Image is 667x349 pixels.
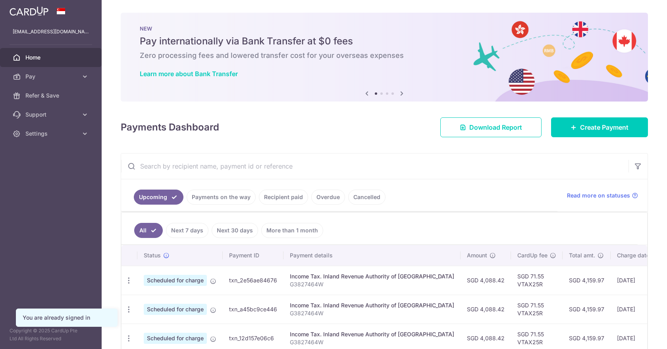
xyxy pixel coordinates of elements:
[223,266,283,295] td: txn_2e56ae84676
[144,275,207,286] span: Scheduled for charge
[140,70,238,78] a: Learn more about Bank Transfer
[461,295,511,324] td: SGD 4,088.42
[140,51,629,60] h6: Zero processing fees and lowered transfer cost for your overseas expenses
[348,190,386,205] a: Cancelled
[567,192,638,199] a: Read more on statuses
[25,54,78,61] span: Home
[212,223,258,238] a: Next 30 days
[187,190,256,205] a: Payments on the way
[511,295,563,324] td: SGD 71.55 VTAX25R
[121,120,219,134] h4: Payments Dashboard
[13,28,89,36] p: [EMAIL_ADDRESS][DOMAIN_NAME]
[580,123,628,132] span: Create Payment
[166,223,208,238] a: Next 7 days
[611,295,665,324] td: [DATE]
[144,333,207,344] span: Scheduled for charge
[134,223,163,238] a: All
[25,92,78,100] span: Refer & Save
[134,190,183,205] a: Upcoming
[563,266,611,295] td: SGD 4,159.97
[259,190,308,205] a: Recipient paid
[511,266,563,295] td: SGD 71.55 VTAX25R
[25,111,78,119] span: Support
[311,190,345,205] a: Overdue
[25,130,78,138] span: Settings
[261,223,323,238] a: More than 1 month
[617,251,650,259] span: Charge date
[10,6,48,16] img: CardUp
[25,73,78,81] span: Pay
[223,245,283,266] th: Payment ID
[611,266,665,295] td: [DATE]
[144,251,161,259] span: Status
[563,295,611,324] td: SGD 4,159.97
[469,123,522,132] span: Download Report
[569,251,595,259] span: Total amt.
[290,301,454,309] div: Income Tax. Inland Revenue Authority of [GEOGRAPHIC_DATA]
[290,309,454,317] p: G3827464W
[283,245,461,266] th: Payment details
[223,295,283,324] td: txn_a45bc9ce446
[121,13,648,102] img: Bank transfer banner
[140,25,629,32] p: NEW
[290,330,454,338] div: Income Tax. Inland Revenue Authority of [GEOGRAPHIC_DATA]
[440,117,542,137] a: Download Report
[567,192,630,199] span: Read more on statuses
[551,117,648,137] a: Create Payment
[121,153,628,179] input: Search by recipient name, payment id or reference
[140,35,629,48] h5: Pay internationally via Bank Transfer at $0 fees
[467,251,487,259] span: Amount
[290,272,454,280] div: Income Tax. Inland Revenue Authority of [GEOGRAPHIC_DATA]
[517,251,547,259] span: CardUp fee
[23,314,111,322] div: You are already signed in
[290,280,454,288] p: G3827464W
[461,266,511,295] td: SGD 4,088.42
[290,338,454,346] p: G3827464W
[144,304,207,315] span: Scheduled for charge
